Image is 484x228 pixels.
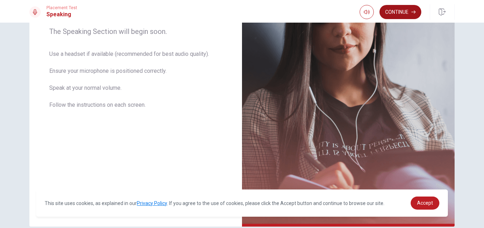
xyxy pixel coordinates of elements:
span: The Speaking Section will begin soon. [49,27,222,36]
a: dismiss cookie message [411,197,439,210]
span: Placement Test [46,5,77,10]
a: Privacy Policy [137,200,167,206]
h1: Speaking [46,10,77,19]
button: Continue [379,5,421,19]
span: This site uses cookies, as explained in our . If you agree to the use of cookies, please click th... [45,200,384,206]
span: Accept [417,200,433,206]
div: cookieconsent [36,189,448,217]
span: Use a headset if available (recommended for best audio quality). Ensure your microphone is positi... [49,50,222,118]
